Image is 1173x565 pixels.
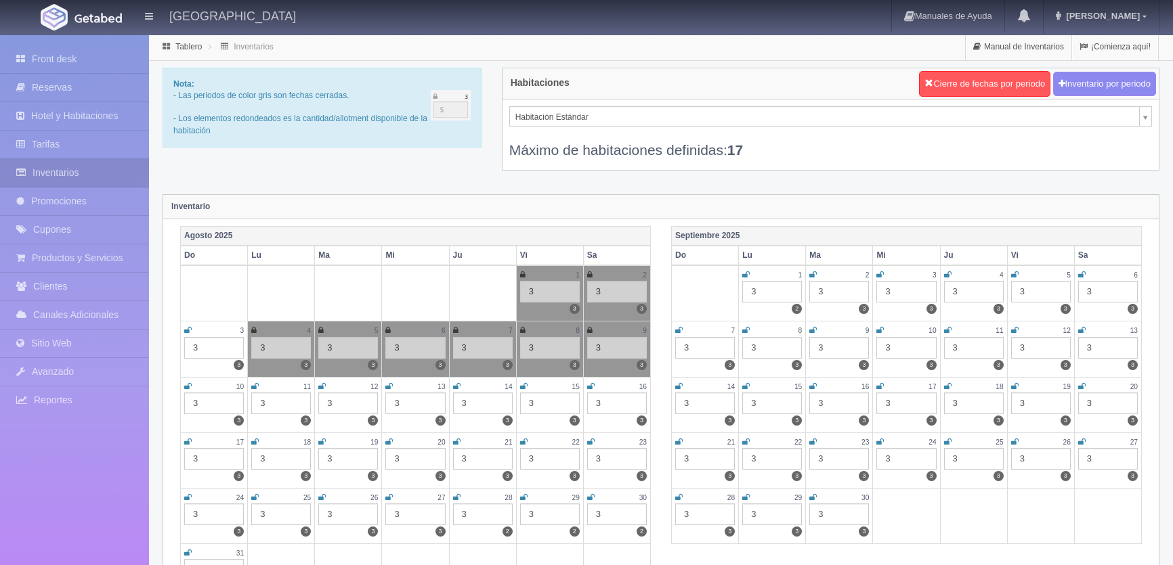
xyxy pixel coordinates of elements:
label: 3 [994,471,1004,481]
small: 18 [303,438,311,446]
div: 3 [587,503,647,525]
div: 3 [675,503,735,525]
span: Habitación Estándar [515,107,1134,127]
label: 3 [725,471,735,481]
div: 3 [809,281,869,302]
label: 3 [859,471,869,481]
label: 3 [1061,304,1071,314]
label: 3 [368,360,378,370]
label: 3 [301,360,311,370]
label: 3 [859,415,869,426]
small: 17 [929,383,936,390]
small: 23 [861,438,869,446]
small: 5 [375,327,379,334]
div: 3 [1011,337,1071,359]
label: 3 [301,415,311,426]
small: 6 [1134,271,1138,279]
div: 3 [1011,392,1071,414]
div: 3 [809,503,869,525]
label: 3 [234,415,244,426]
small: 5 [1067,271,1071,279]
div: 3 [251,503,311,525]
div: 3 [809,392,869,414]
small: 18 [996,383,1003,390]
a: ¡Comienza aquí! [1072,34,1158,60]
div: 3 [944,337,1004,359]
div: 3 [318,503,378,525]
th: Ju [940,246,1007,265]
label: 2 [503,526,513,537]
th: Ju [449,246,516,265]
label: 3 [994,360,1004,370]
label: 3 [368,526,378,537]
div: 3 [944,392,1004,414]
th: Do [181,246,248,265]
label: 3 [792,471,802,481]
a: Habitación Estándar [509,106,1152,127]
label: 3 [926,304,937,314]
div: 3 [520,281,580,302]
div: Máximo de habitaciones definidas: [509,127,1152,160]
div: 3 [742,448,802,470]
small: 8 [798,327,803,334]
label: 3 [859,526,869,537]
small: 13 [1130,327,1138,334]
div: 3 [453,503,513,525]
small: 29 [794,494,802,501]
div: 3 [675,392,735,414]
small: 30 [639,494,647,501]
div: 3 [876,281,936,302]
small: 7 [509,327,513,334]
strong: Inventario [171,202,210,211]
label: 3 [926,415,937,426]
th: Sa [583,246,650,265]
div: 3 [1011,448,1071,470]
div: 3 [251,392,311,414]
th: Vi [1007,246,1074,265]
div: 3 [587,392,647,414]
small: 28 [505,494,512,501]
label: 3 [435,360,446,370]
div: 3 [184,337,244,359]
small: 27 [1130,438,1138,446]
div: 3 [587,337,647,359]
small: 3 [933,271,937,279]
small: 1 [576,271,580,279]
label: 3 [368,415,378,426]
small: 20 [1130,383,1138,390]
div: 3 [587,448,647,470]
div: 3 [184,448,244,470]
small: 27 [438,494,445,501]
div: 3 [184,503,244,525]
small: 12 [370,383,378,390]
div: 3 [251,337,311,359]
th: Septiembre 2025 [672,226,1142,246]
b: 17 [727,142,743,158]
div: 3 [1078,281,1138,302]
label: 3 [301,471,311,481]
label: 3 [570,471,580,481]
button: Inventario por periodo [1053,72,1156,97]
label: 3 [503,415,513,426]
label: 3 [503,360,513,370]
label: 3 [435,526,446,537]
small: 17 [236,438,244,446]
th: Lu [248,246,315,265]
small: 3 [240,327,244,334]
th: Mi [382,246,449,265]
small: 24 [929,438,936,446]
label: 3 [994,304,1004,314]
div: 3 [1078,392,1138,414]
label: 3 [792,526,802,537]
small: 26 [1063,438,1071,446]
small: 25 [996,438,1003,446]
div: 3 [385,448,445,470]
div: 3 [385,503,445,525]
div: 3 [944,281,1004,302]
label: 3 [368,471,378,481]
img: Getabed [74,13,122,23]
b: Nota: [173,79,194,89]
label: 3 [570,360,580,370]
small: 16 [639,383,647,390]
div: 3 [1078,448,1138,470]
